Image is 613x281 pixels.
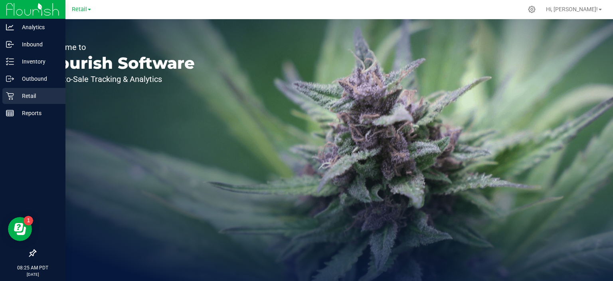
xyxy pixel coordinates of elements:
[546,6,598,12] span: Hi, [PERSON_NAME]!
[14,74,62,84] p: Outbound
[8,217,32,241] iframe: Resource center
[6,23,14,31] inline-svg: Analytics
[6,75,14,83] inline-svg: Outbound
[6,109,14,117] inline-svg: Reports
[72,6,87,13] span: Retail
[43,55,195,71] p: Flourish Software
[4,264,62,271] p: 08:25 AM PDT
[14,108,62,118] p: Reports
[43,75,195,83] p: Seed-to-Sale Tracking & Analytics
[6,40,14,48] inline-svg: Inbound
[43,43,195,51] p: Welcome to
[24,216,33,225] iframe: Resource center unread badge
[14,91,62,101] p: Retail
[527,6,537,13] div: Manage settings
[6,92,14,100] inline-svg: Retail
[14,40,62,49] p: Inbound
[14,57,62,66] p: Inventory
[4,271,62,277] p: [DATE]
[14,22,62,32] p: Analytics
[6,58,14,66] inline-svg: Inventory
